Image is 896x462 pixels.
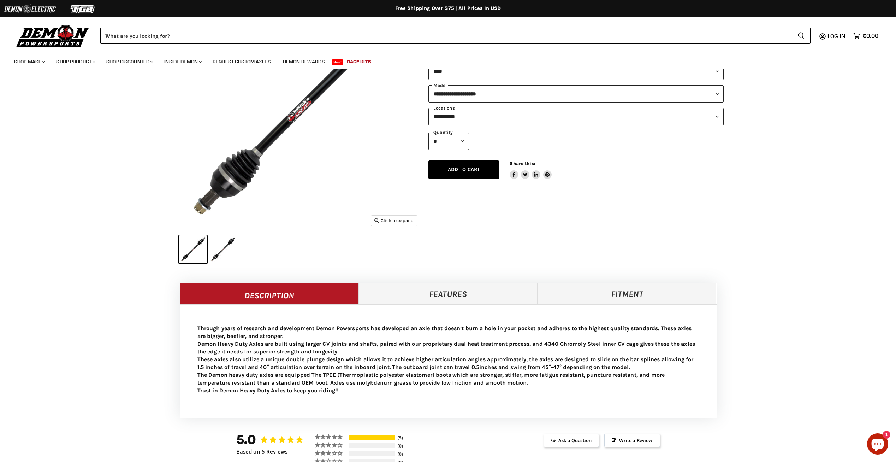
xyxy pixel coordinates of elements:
[374,218,414,223] span: Click to expand
[14,23,91,48] img: Demon Powersports
[51,54,100,69] a: Shop Product
[180,283,359,304] a: Description
[100,28,811,44] form: Product
[448,166,480,172] span: Add to cart
[850,31,882,41] a: $0.00
[349,435,395,440] div: 100%
[4,2,57,16] img: Demon Electric Logo 2
[827,33,845,40] span: Log in
[236,449,288,455] span: Based on 5 Reviews
[159,54,206,69] a: Inside Demon
[604,434,660,447] span: Write a Review
[342,54,376,69] a: Race Kits
[358,283,538,304] a: Features
[278,54,330,69] a: Demon Rewards
[510,160,552,179] aside: Share this:
[792,28,811,44] button: Search
[371,216,417,225] button: Click to expand
[166,5,731,12] div: Free Shipping Over $75 | All Prices In USD
[863,33,878,39] span: $0.00
[236,432,256,447] strong: 5.0
[9,54,49,69] a: Shop Make
[510,161,535,166] span: Share this:
[865,433,890,456] inbox-online-store-chat: Shopify online store chat
[209,235,237,263] button: IMAGE thumbnail
[428,133,469,150] select: Quantity
[332,59,344,65] span: New!
[100,28,792,44] input: When autocomplete results are available use up and down arrows to review and enter to select
[544,434,599,447] span: Ask a Question
[9,52,877,69] ul: Main menu
[207,54,276,69] a: Request Custom Axles
[538,283,717,304] a: Fitment
[57,2,109,16] img: TGB Logo 2
[396,435,411,441] div: 5
[428,63,724,80] select: year
[349,435,395,440] div: 5-Star Ratings
[428,160,499,179] button: Add to cart
[101,54,158,69] a: Shop Discounted
[197,324,699,394] p: Through years of research and development Demon Powersports has developed an axle that doesn’t bu...
[179,235,207,263] button: IMAGE thumbnail
[428,108,724,125] select: keys
[824,33,850,39] a: Log in
[314,434,348,440] div: 5 ★
[428,85,724,103] select: modal-name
